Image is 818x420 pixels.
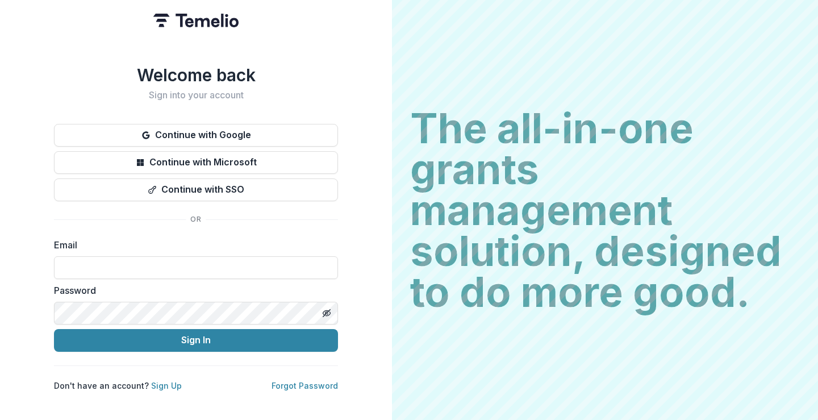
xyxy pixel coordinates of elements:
h1: Welcome back [54,65,338,85]
label: Password [54,284,331,297]
p: Don't have an account? [54,380,182,392]
button: Toggle password visibility [318,304,336,322]
a: Sign Up [151,381,182,390]
a: Forgot Password [272,381,338,390]
button: Sign In [54,329,338,352]
h2: Sign into your account [54,90,338,101]
button: Continue with Google [54,124,338,147]
img: Temelio [153,14,239,27]
button: Continue with SSO [54,178,338,201]
label: Email [54,238,331,252]
button: Continue with Microsoft [54,151,338,174]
